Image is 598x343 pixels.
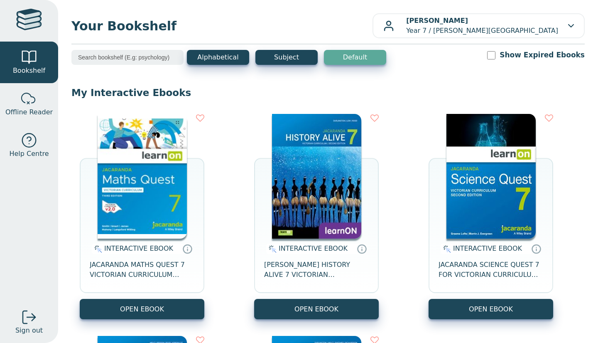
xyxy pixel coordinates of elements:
[254,299,379,319] button: OPEN EBOOK
[15,326,43,336] span: Sign out
[98,114,187,239] img: b87b3e28-4171-4aeb-a345-7fa4fe4e6e25.jpg
[9,149,49,159] span: Help Centre
[439,260,543,280] span: JACARANDA SCIENCE QUEST 7 FOR VICTORIAN CURRICULUM LEARNON 2E EBOOK
[429,299,553,319] button: OPEN EBOOK
[92,244,102,254] img: interactive.svg
[5,107,53,117] span: Offline Reader
[71,17,373,35] span: Your Bookshelf
[531,244,541,254] a: Interactive eBooks are accessed online via the publisher’s portal. They contain interactive resou...
[264,260,369,280] span: [PERSON_NAME] HISTORY ALIVE 7 VICTORIAN CURRICULUM LEARNON EBOOK 2E
[272,114,361,239] img: d4781fba-7f91-e911-a97e-0272d098c78b.jpg
[500,50,585,60] label: Show Expired Ebooks
[255,50,318,65] button: Subject
[357,244,367,254] a: Interactive eBooks are accessed online via the publisher’s portal. They contain interactive resou...
[71,86,585,99] p: My Interactive Ebooks
[104,244,173,252] span: INTERACTIVE EBOOK
[80,299,204,319] button: OPEN EBOOK
[324,50,386,65] button: Default
[406,17,468,25] b: [PERSON_NAME]
[266,244,277,254] img: interactive.svg
[453,244,522,252] span: INTERACTIVE EBOOK
[13,66,45,76] span: Bookshelf
[182,244,192,254] a: Interactive eBooks are accessed online via the publisher’s portal. They contain interactive resou...
[446,114,536,239] img: 329c5ec2-5188-ea11-a992-0272d098c78b.jpg
[441,244,451,254] img: interactive.svg
[90,260,194,280] span: JACARANDA MATHS QUEST 7 VICTORIAN CURRICULUM LEARNON EBOOK 3E
[187,50,249,65] button: Alphabetical
[71,50,184,65] input: Search bookshelf (E.g: psychology)
[373,13,585,38] button: [PERSON_NAME]Year 7 / [PERSON_NAME][GEOGRAPHIC_DATA]
[279,244,348,252] span: INTERACTIVE EBOOK
[406,16,558,36] p: Year 7 / [PERSON_NAME][GEOGRAPHIC_DATA]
